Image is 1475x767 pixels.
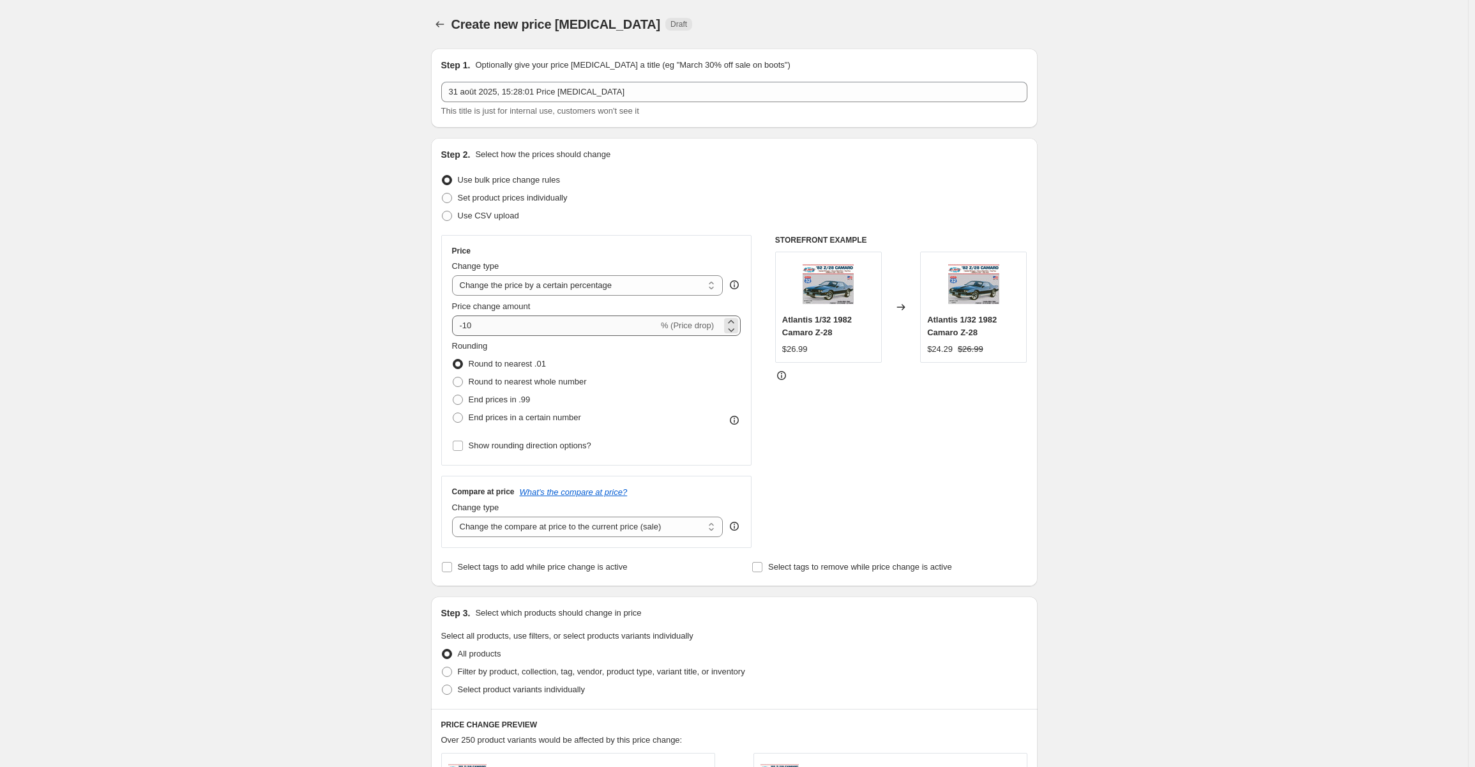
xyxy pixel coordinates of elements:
[775,235,1027,245] h6: STOREFRONT EXAMPLE
[728,520,741,533] div: help
[441,106,639,116] span: This title is just for internal use, customers won't see it
[958,343,983,356] strike: $26.99
[469,413,581,422] span: End prices in a certain number
[469,441,591,450] span: Show rounding direction options?
[670,19,687,29] span: Draft
[452,261,499,271] span: Change type
[782,343,808,356] div: $26.99
[728,278,741,291] div: help
[458,667,745,676] span: Filter by product, collection, tag, vendor, product type, variant title, or inventory
[452,503,499,512] span: Change type
[475,59,790,72] p: Optionally give your price [MEDICAL_DATA] a title (eg "March 30% off sale on boots")
[458,193,568,202] span: Set product prices individually
[451,17,661,31] span: Create new price [MEDICAL_DATA]
[458,649,501,658] span: All products
[475,607,641,619] p: Select which products should change in price
[441,148,471,161] h2: Step 2.
[441,59,471,72] h2: Step 1.
[441,631,693,641] span: Select all products, use filters, or select products variants individually
[441,735,683,745] span: Over 250 product variants would be affected by this price change:
[452,301,531,311] span: Price change amount
[469,395,531,404] span: End prices in .99
[458,685,585,694] span: Select product variants individually
[661,321,714,330] span: % (Price drop)
[469,359,546,368] span: Round to nearest .01
[782,315,852,337] span: Atlantis 1/32 1982 Camaro Z-28
[452,487,515,497] h3: Compare at price
[441,720,1027,730] h6: PRICE CHANGE PREVIEW
[452,246,471,256] h3: Price
[452,341,488,351] span: Rounding
[948,259,999,310] img: atlantis-132-1982-camaro-z-28-984849_80x.jpg
[927,343,953,356] div: $24.29
[458,175,560,185] span: Use bulk price change rules
[803,259,854,310] img: atlantis-132-1982-camaro-z-28-984849_80x.jpg
[458,211,519,220] span: Use CSV upload
[768,562,952,572] span: Select tags to remove while price change is active
[520,487,628,497] button: What's the compare at price?
[927,315,997,337] span: Atlantis 1/32 1982 Camaro Z-28
[441,607,471,619] h2: Step 3.
[441,82,1027,102] input: 30% off holiday sale
[431,15,449,33] button: Price change jobs
[475,148,610,161] p: Select how the prices should change
[469,377,587,386] span: Round to nearest whole number
[458,562,628,572] span: Select tags to add while price change is active
[452,315,658,336] input: -15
